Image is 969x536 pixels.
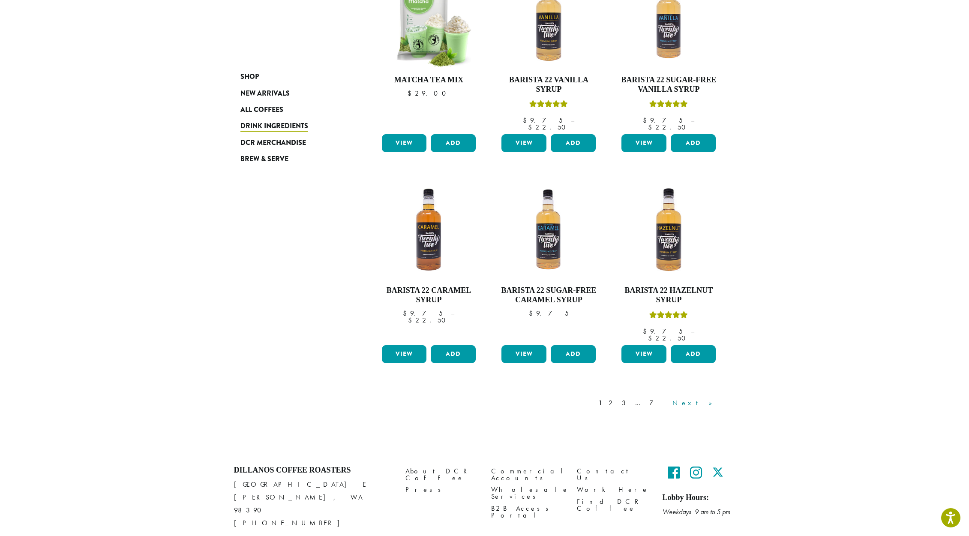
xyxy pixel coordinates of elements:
[240,135,343,151] a: DCR Merchandise
[499,181,598,341] a: Barista 22 Sugar-Free Caramel Syrup $9.75
[499,286,598,304] h4: Barista 22 Sugar-Free Caramel Syrup
[648,334,655,343] span: $
[523,116,530,125] span: $
[597,398,604,408] a: 1
[240,151,343,167] a: Brew & Serve
[501,345,546,363] a: View
[240,88,290,99] span: New Arrivals
[240,69,343,85] a: Shop
[234,478,393,530] p: [GEOGRAPHIC_DATA] E [PERSON_NAME], WA 98390 [PHONE_NUMBER]
[234,466,393,475] h4: Dillanos Coffee Roasters
[643,116,683,125] bdi: 9.75
[633,398,645,408] a: …
[643,116,650,125] span: $
[621,345,666,363] a: View
[240,121,308,132] span: Drink Ingredients
[671,398,720,408] a: Next »
[620,398,631,408] a: 3
[649,310,688,323] div: Rated 5.00 out of 5
[691,327,694,336] span: –
[431,134,476,152] button: Add
[491,484,564,503] a: Wholesale Services
[451,309,454,318] span: –
[240,102,343,118] a: All Coffees
[649,99,688,112] div: Rated 5.00 out of 5
[491,503,564,521] a: B2B Access Portal
[240,105,283,115] span: All Coffees
[501,134,546,152] a: View
[607,398,618,408] a: 2
[648,123,655,132] span: $
[408,316,415,325] span: $
[405,484,478,496] a: Press
[240,154,288,165] span: Brew & Serve
[671,134,716,152] button: Add
[619,181,718,341] a: Barista 22 Hazelnut SyrupRated 5.00 out of 5
[491,466,564,484] a: Commercial Accounts
[577,484,650,496] a: Work Here
[529,309,536,318] span: $
[577,466,650,484] a: Contact Us
[551,134,596,152] button: Add
[648,334,690,343] bdi: 22.50
[380,75,478,85] h4: Matcha Tea Mix
[577,496,650,514] a: Find DCR Coffee
[240,138,306,148] span: DCR Merchandise
[408,89,415,98] span: $
[499,75,598,94] h4: Barista 22 Vanilla Syrup
[380,286,478,304] h4: Barista 22 Caramel Syrup
[529,309,569,318] bdi: 9.75
[619,181,718,279] img: HAZELNUT-300x300.png
[408,316,450,325] bdi: 22.50
[380,181,478,341] a: Barista 22 Caramel Syrup
[379,181,478,279] img: CARAMEL-1-300x300.png
[523,116,563,125] bdi: 9.75
[499,181,598,279] img: SF-CARAMEL-300x300.png
[240,118,343,134] a: Drink Ingredients
[403,309,410,318] span: $
[571,116,574,125] span: –
[643,327,650,336] span: $
[405,466,478,484] a: About DCR Coffee
[528,123,570,132] bdi: 22.50
[551,345,596,363] button: Add
[529,99,568,112] div: Rated 5.00 out of 5
[648,398,668,408] a: 7
[663,493,735,503] h5: Lobby Hours:
[403,309,443,318] bdi: 9.75
[240,72,259,82] span: Shop
[691,116,694,125] span: –
[382,134,427,152] a: View
[382,345,427,363] a: View
[619,75,718,94] h4: Barista 22 Sugar-Free Vanilla Syrup
[431,345,476,363] button: Add
[240,85,343,101] a: New Arrivals
[528,123,535,132] span: $
[621,134,666,152] a: View
[648,123,690,132] bdi: 22.50
[643,327,683,336] bdi: 9.75
[663,507,730,516] em: Weekdays 9 am to 5 pm
[408,89,450,98] bdi: 29.00
[619,286,718,304] h4: Barista 22 Hazelnut Syrup
[671,345,716,363] button: Add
